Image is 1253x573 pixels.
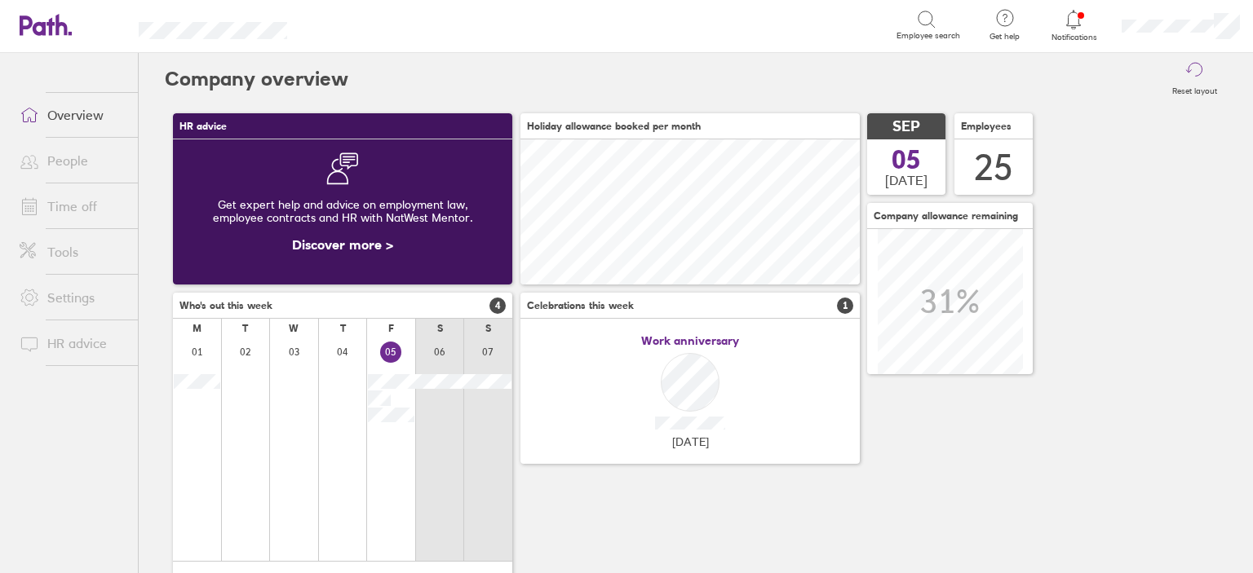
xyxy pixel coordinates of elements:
[527,121,701,132] span: Holiday allowance booked per month
[186,185,499,237] div: Get expert help and advice on employment law, employee contracts and HR with NatWest Mentor.
[7,236,138,268] a: Tools
[837,298,853,314] span: 1
[641,334,739,347] span: Work anniversary
[165,53,348,105] h2: Company overview
[289,323,299,334] div: W
[978,32,1031,42] span: Get help
[7,144,138,177] a: People
[7,281,138,314] a: Settings
[1162,82,1227,96] label: Reset layout
[1162,53,1227,105] button: Reset layout
[897,31,960,41] span: Employee search
[437,323,443,334] div: S
[1047,8,1100,42] a: Notifications
[193,323,201,334] div: M
[961,121,1012,132] span: Employees
[340,323,346,334] div: T
[388,323,394,334] div: F
[489,298,506,314] span: 4
[179,121,227,132] span: HR advice
[892,118,920,135] span: SEP
[242,323,248,334] div: T
[974,147,1013,188] div: 25
[527,300,634,311] span: Celebrations this week
[885,173,928,187] span: [DATE]
[7,190,138,223] a: Time off
[485,323,491,334] div: S
[874,210,1018,222] span: Company allowance remaining
[331,17,373,32] div: Search
[892,147,921,173] span: 05
[1047,33,1100,42] span: Notifications
[292,236,393,253] a: Discover more >
[672,435,709,448] span: [DATE]
[7,327,138,359] a: HR advice
[7,99,138,131] a: Overview
[179,300,272,311] span: Who's out this week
